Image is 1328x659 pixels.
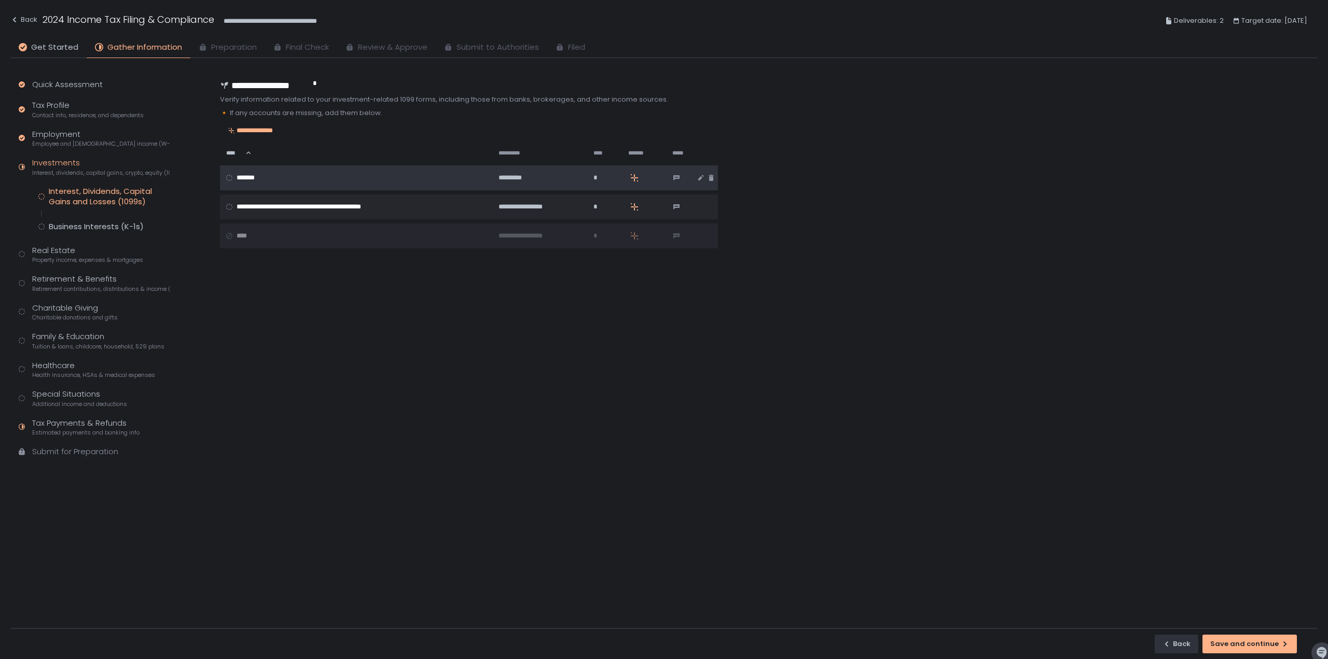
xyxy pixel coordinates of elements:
[32,245,143,264] div: Real Estate
[31,41,78,53] span: Get Started
[32,256,143,264] span: Property income, expenses & mortgages
[358,41,427,53] span: Review & Approve
[1155,635,1198,653] button: Back
[32,400,127,408] span: Additional income and deductions
[32,331,164,350] div: Family & Education
[32,388,127,408] div: Special Situations
[32,111,144,119] span: Contact info, residence, and dependents
[286,41,329,53] span: Final Check
[32,140,170,148] span: Employee and [DEMOGRAPHIC_DATA] income (W-2s)
[1163,639,1191,649] div: Back
[43,12,214,26] h1: 2024 Income Tax Filing & Compliance
[10,12,37,30] button: Back
[32,314,118,321] span: Charitable donations and gifts
[32,446,118,458] div: Submit for Preparation
[32,371,155,379] span: Health insurance, HSAs & medical expenses
[32,100,144,119] div: Tax Profile
[32,169,170,177] span: Interest, dividends, capital gains, crypto, equity (1099s, K-1s)
[568,41,585,53] span: Filed
[1174,15,1224,27] span: Deliverables: 2
[32,343,164,350] span: Tuition & loans, childcare, household, 529 plans
[220,95,718,104] div: Verify information related to your investment-related 1099 forms, including those from banks, bro...
[220,108,718,118] div: 🔸 If any accounts are missing, add them below.
[10,13,37,26] div: Back
[1210,639,1289,649] div: Save and continue
[32,285,170,293] span: Retirement contributions, distributions & income (1099-R, 5498)
[1202,635,1297,653] button: Save and continue
[49,186,170,207] div: Interest, Dividends, Capital Gains and Losses (1099s)
[32,302,118,322] div: Charitable Giving
[49,221,144,232] div: Business Interests (K-1s)
[32,79,103,91] div: Quick Assessment
[32,129,170,148] div: Employment
[107,41,182,53] span: Gather Information
[32,360,155,380] div: Healthcare
[32,429,140,437] span: Estimated payments and banking info
[457,41,539,53] span: Submit to Authorities
[32,157,170,177] div: Investments
[32,417,140,437] div: Tax Payments & Refunds
[32,273,170,293] div: Retirement & Benefits
[1241,15,1307,27] span: Target date: [DATE]
[211,41,257,53] span: Preparation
